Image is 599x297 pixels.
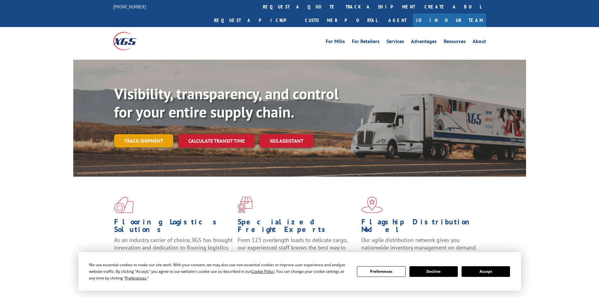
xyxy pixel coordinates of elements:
div: We use essential cookies to make our site work. With your consent, we may also use non-essential ... [89,261,349,281]
b: Visibility, transparency, and control for your entire supply chain. [114,84,339,122]
a: Track shipment [114,134,173,147]
a: Services [386,39,404,46]
span: Cookie Policy [251,269,274,274]
a: For Mills [326,39,345,46]
a: Advantages [411,39,437,46]
span: As an industry carrier of choice, XGS has brought innovation and dedication to flooring logistics... [114,236,233,259]
span: Preferences [125,275,147,281]
span: Our agile distribution network gives you nationwide inventory management on demand. [361,236,477,251]
a: Resources [444,39,466,46]
a: Customer Portal [300,14,382,27]
a: Join Our Team [413,14,486,27]
a: Calculate transit time [178,134,255,148]
a: For Retailers [352,39,380,46]
img: xgs-icon-flagship-distribution-model-red [361,197,383,213]
p: From 123 overlength loads to delicate cargo, our experienced staff knows the best way to move you... [238,236,357,264]
button: Decline [409,266,458,277]
button: Preferences [357,266,405,277]
a: XGS ASSISTANT [260,134,313,148]
a: [PHONE_NUMBER] [113,3,146,10]
h1: Flagship Distribution Model [361,218,480,236]
a: About [473,39,486,46]
img: xgs-icon-focused-on-flooring-red [238,197,252,213]
div: Cookie Consent Prompt [78,252,521,291]
a: Request a pickup [209,14,300,27]
h1: Flooring Logistics Solutions [114,218,233,236]
img: xgs-icon-total-supply-chain-intelligence-red [114,197,134,213]
button: Accept [462,266,510,277]
a: Agent [382,14,413,27]
h1: Specialized Freight Experts [238,218,357,236]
